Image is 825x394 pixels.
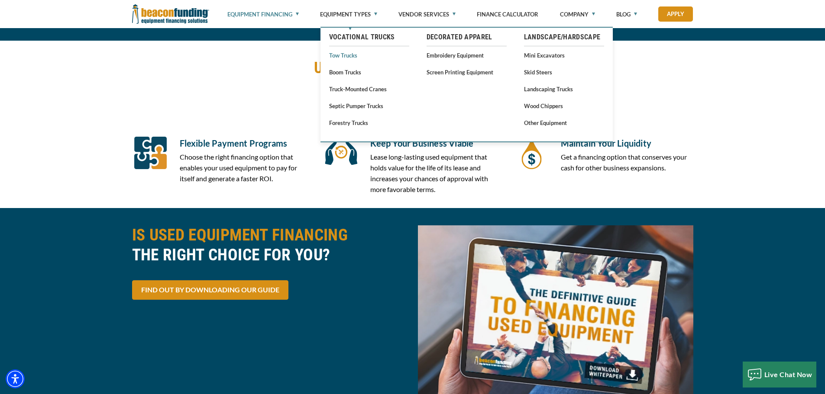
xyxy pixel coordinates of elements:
div: Accessibility Menu [6,369,25,388]
a: Tow Trucks [329,50,409,61]
a: FIND OUT BY DOWNLOADING OUR GUIDE [132,280,288,300]
h5: Keep Your Business Viable [370,137,503,150]
a: Decorated Apparel [427,32,507,42]
a: Vocational Trucks [329,32,409,42]
h2: USED EQUIPMENT FINANCING: [314,58,511,78]
span: THE RIGHT CHOICE FOR YOU? [132,245,330,264]
a: Landscaping Trucks [524,83,604,94]
a: Skid Steers [524,67,604,77]
a: Mini Excavators [524,50,604,61]
span: Choose the right financing option that enables your used equipment to pay for itself and generate... [180,153,297,183]
a: Used Equipment ebook [418,317,693,325]
a: Landscape/Hardscape [524,32,604,42]
button: Live Chat Now [743,362,817,388]
span: Get a financing option that conserves your cash for other business expansions. [561,153,687,172]
h5: Flexible Payment Programs [180,137,312,150]
img: icon [134,137,167,169]
a: Boom Trucks [329,67,409,77]
a: Forestry Trucks [329,117,409,128]
a: Other Equipment [524,117,604,128]
a: Septic Pumper Trucks [329,100,409,111]
a: Truck-Mounted Cranes [329,83,409,94]
a: Embroidery Equipment [427,50,507,61]
a: Wood Chippers [524,100,604,111]
a: Screen Printing Equipment [427,67,507,77]
img: icon [325,137,357,169]
span: Lease long-lasting used equipment that holds value for the life of its lease and increases your c... [370,153,488,193]
a: Apply [658,6,693,22]
span: IS USED EQUIPMENT FINANCING [132,225,348,244]
span: Live Chat Now [764,370,812,378]
img: icon [515,137,548,169]
h5: Maintain Your Liquidity [561,137,693,150]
